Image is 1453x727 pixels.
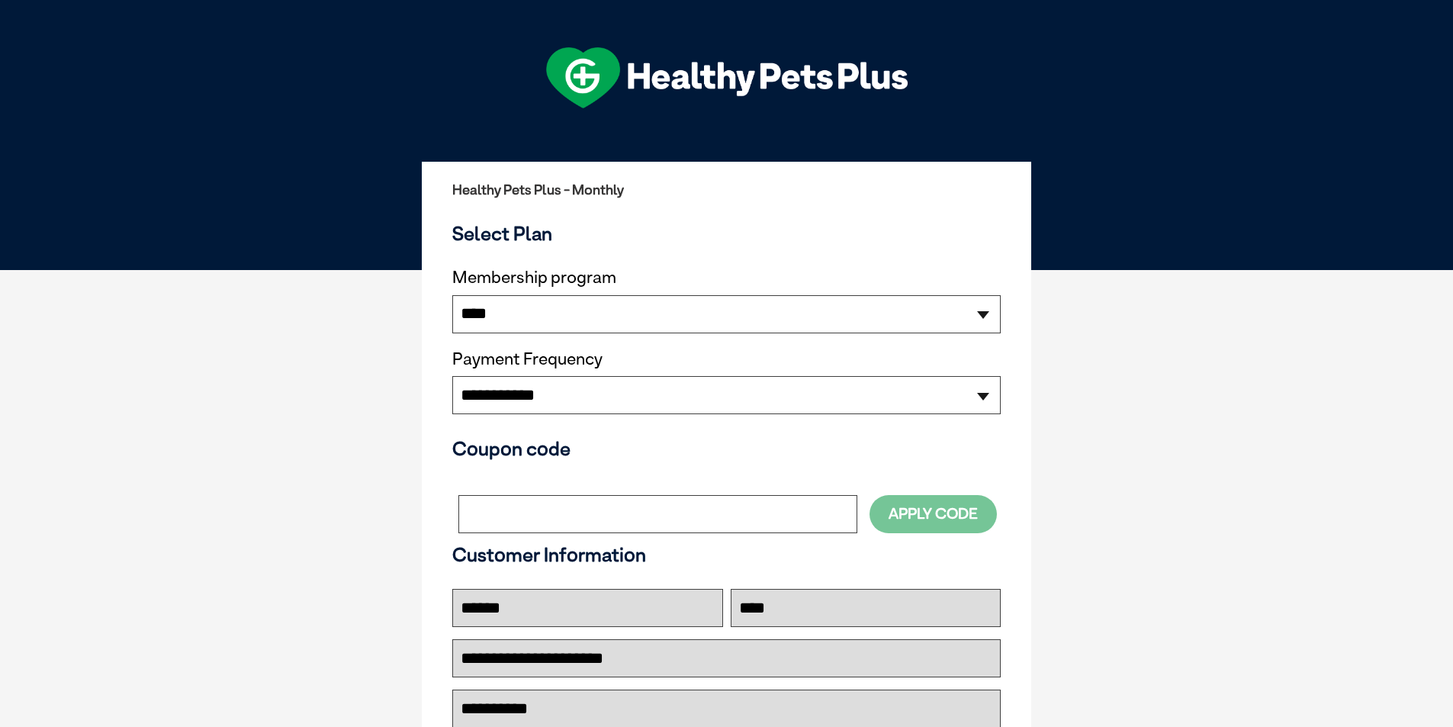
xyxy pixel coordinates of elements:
h2: Healthy Pets Plus - Monthly [452,182,1001,198]
label: Payment Frequency [452,349,603,369]
label: Membership program [452,268,1001,288]
button: Apply Code [870,495,997,532]
img: hpp-logo-landscape-green-white.png [546,47,908,108]
h3: Customer Information [452,543,1001,566]
h3: Coupon code [452,437,1001,460]
h3: Select Plan [452,222,1001,245]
